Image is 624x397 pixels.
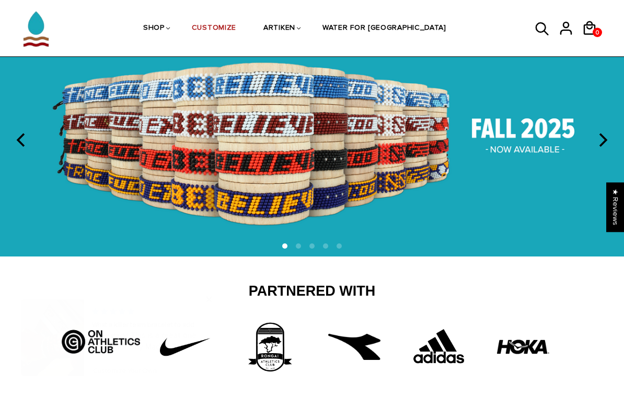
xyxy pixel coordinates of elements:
[143,1,165,56] a: SHOP
[591,129,614,152] button: next
[10,129,33,152] button: previous
[328,321,380,373] img: free-diadora-logo-icon-download-in-svg-png-gif-file-formats--brand-fashion-pack-logos-icons-28542...
[66,283,558,300] h2: Partnered With
[497,321,549,373] img: HOKA-logo.webp
[192,1,236,56] a: CUSTOMIZE
[593,26,602,39] span: 0
[263,1,295,56] a: ARTIKEN
[606,182,624,232] div: Click to open Judge.me floating reviews tab
[593,28,602,37] a: 0
[201,291,217,307] span: Close popup widget
[230,321,309,373] img: 3rd_partner.png
[322,1,446,56] a: WATER FOR [GEOGRAPHIC_DATA]
[400,321,478,373] img: Adidas.png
